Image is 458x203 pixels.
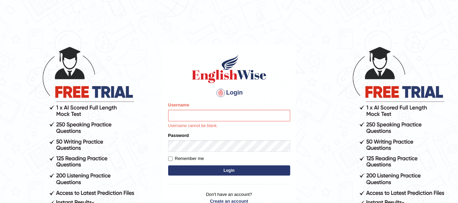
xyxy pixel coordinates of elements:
[191,54,268,84] img: Logo of English Wise sign in for intelligent practice with AI
[168,155,204,162] label: Remember me
[168,123,290,129] p: Username cannot be blank.
[168,157,173,161] input: Remember me
[168,87,290,98] h4: Login
[168,132,189,139] label: Password
[168,165,290,176] button: Login
[168,102,190,108] label: Username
